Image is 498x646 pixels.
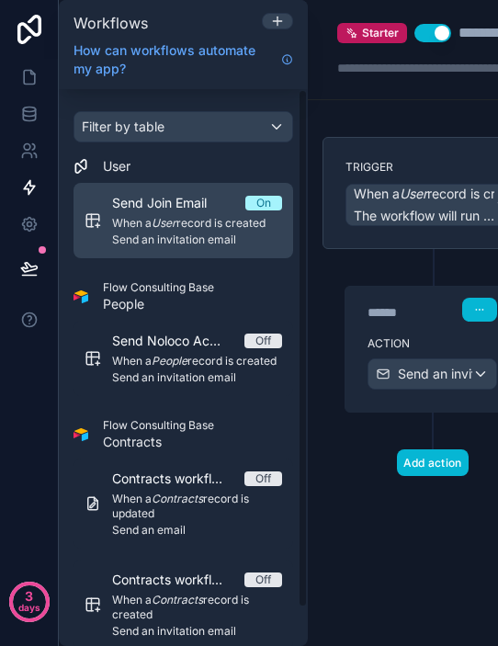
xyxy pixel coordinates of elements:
[74,14,148,32] span: Workflows
[397,449,469,476] button: Add action
[25,587,33,606] p: 3
[368,336,497,351] label: Action
[398,365,472,383] span: Send an invitation email
[74,41,274,78] span: How can workflows automate my app?
[368,358,497,390] button: Send an invitation email
[18,595,40,620] p: days
[400,186,427,201] em: User
[362,26,399,40] span: Starter
[66,41,300,78] a: How can workflows automate my app?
